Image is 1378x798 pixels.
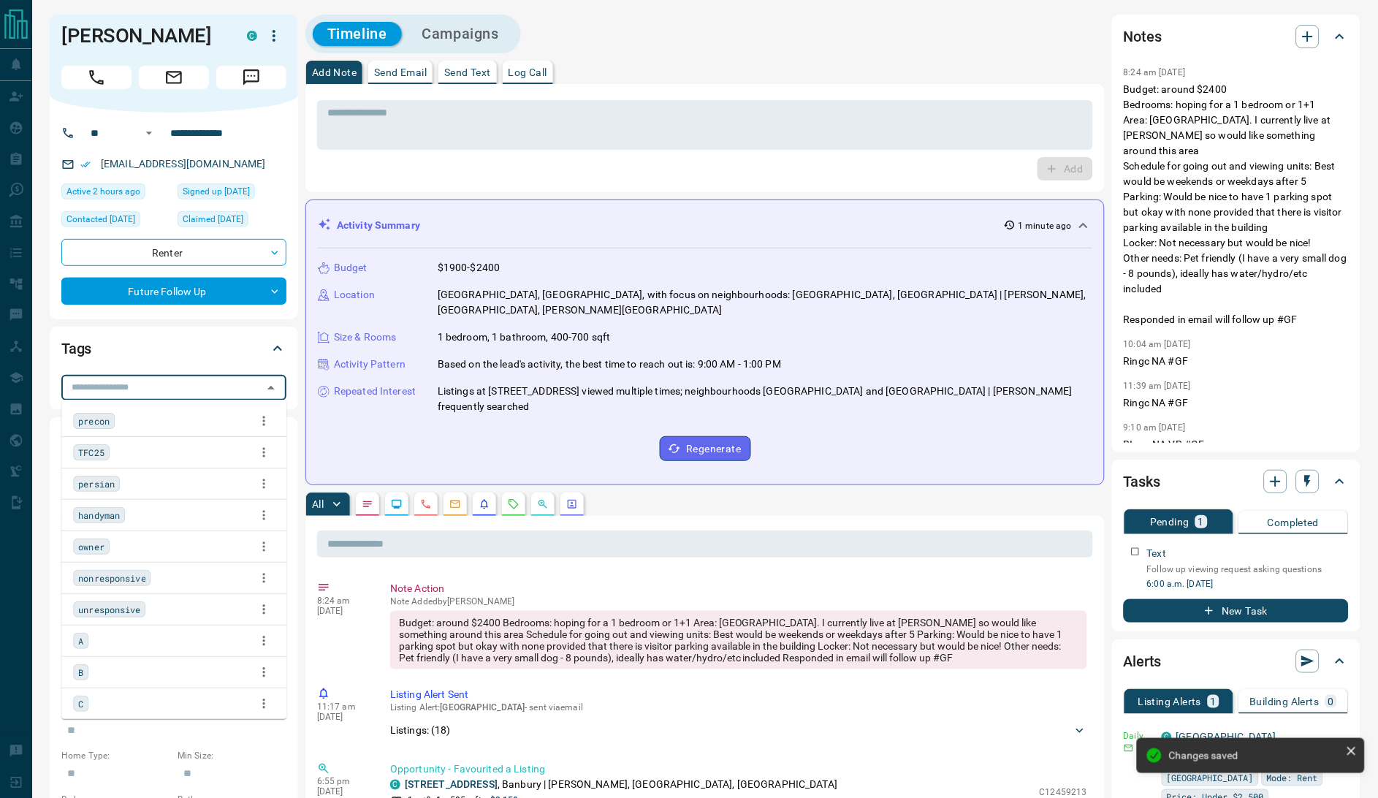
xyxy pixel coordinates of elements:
svg: Agent Actions [566,498,578,510]
div: Alerts [1124,644,1349,679]
p: Repeated Interest [334,384,416,399]
p: 6:55 pm [317,777,368,787]
p: Listings: ( 18 ) [390,723,451,738]
button: Close [261,378,281,398]
svg: Opportunities [537,498,549,510]
p: 10:04 am [DATE] [1124,339,1191,349]
h1: [PERSON_NAME] [61,24,225,47]
button: Campaigns [408,22,514,46]
p: , Banbury | [PERSON_NAME], [GEOGRAPHIC_DATA], [GEOGRAPHIC_DATA] [405,778,837,793]
p: 1 [1198,517,1204,527]
p: Listings at [STREET_ADDRESS] viewed multiple times; neighbourhoods [GEOGRAPHIC_DATA] and [GEOGRAP... [438,384,1092,414]
p: [DATE] [317,606,368,616]
p: 1 bedroom, 1 bathroom, 400-700 sqft [438,330,611,345]
div: Wed Oct 15 2025 [61,183,170,204]
p: Based on the lead's activity, the best time to reach out is: 9:00 AM - 1:00 PM [438,357,781,372]
p: Pending [1150,517,1189,527]
h2: Tasks [1124,470,1160,493]
span: Active 2 hours ago [66,184,140,199]
svg: Lead Browsing Activity [391,498,403,510]
button: New Task [1124,599,1349,623]
p: Budget: around $2400 Bedrooms: hoping for a 1 bedroom or 1+1 Area: [GEOGRAPHIC_DATA]. I currently... [1124,82,1349,327]
svg: Notes [362,498,373,510]
span: precon [78,414,110,428]
svg: Calls [420,498,432,510]
p: 1 [1211,696,1217,707]
svg: Listing Alerts [479,498,490,510]
span: [GEOGRAPHIC_DATA] [441,702,525,712]
a: [STREET_ADDRESS] [405,779,498,791]
p: [GEOGRAPHIC_DATA], [GEOGRAPHIC_DATA], with focus on neighbourhoods: [GEOGRAPHIC_DATA], [GEOGRAPHI... [438,287,1092,318]
p: 11:17 am [317,702,368,712]
button: Open [140,124,158,142]
svg: Requests [508,498,519,510]
p: Building Alerts [1250,696,1320,707]
p: Activity Pattern [334,357,406,372]
p: Listing Alerts [1138,696,1202,707]
p: Follow up viewing request asking questions [1147,563,1349,576]
p: Size & Rooms [334,330,397,345]
span: Message [216,66,286,89]
span: Call [61,66,132,89]
div: Activity Summary1 minute ago [318,212,1092,239]
p: Send Email [374,67,427,77]
p: RIngc NA VR #GF [1124,437,1349,452]
span: owner [78,539,104,554]
span: nonresponsive [78,571,145,585]
svg: Email Verified [80,159,91,170]
p: 0 [1328,696,1334,707]
p: $1900-$2400 [438,260,500,275]
p: Location [334,287,375,303]
div: Wed Apr 18 2018 [178,183,286,204]
p: Ringc NA #GF [1124,395,1349,411]
p: 8:24 am [317,596,368,606]
p: 1 minute ago [1019,219,1072,232]
p: Home Type: [61,750,170,763]
span: unresponsive [78,602,140,617]
p: 11:39 am [DATE] [1124,381,1191,391]
div: Tasks [1124,464,1349,499]
p: [DATE] [317,787,368,797]
span: handyman [78,508,120,522]
h2: Notes [1124,25,1162,48]
svg: Email [1124,743,1134,753]
div: Budget: around $2400 Bedrooms: hoping for a 1 bedroom or 1+1 Area: [GEOGRAPHIC_DATA]. I currently... [390,611,1087,669]
h2: Tags [61,337,91,360]
p: Activity Summary [337,218,420,233]
p: Completed [1268,517,1320,528]
p: Listing Alert Sent [390,687,1087,702]
span: TFC25 [78,445,104,460]
p: All [312,499,324,509]
h2: Alerts [1124,650,1162,673]
div: Sun Mar 24 2024 [178,211,286,232]
a: [GEOGRAPHIC_DATA] [1176,731,1276,743]
span: Contacted [DATE] [66,212,135,227]
span: persian [78,476,115,491]
div: condos.ca [1162,732,1172,742]
div: Listings: (18) [390,717,1087,744]
div: Changes saved [1169,750,1340,761]
p: Text [1147,546,1167,561]
span: Claimed [DATE] [183,212,243,227]
div: Renter [61,239,286,266]
span: A [78,634,83,648]
div: condos.ca [247,31,257,41]
p: Daily [1124,730,1153,743]
a: [EMAIL_ADDRESS][DOMAIN_NAME] [101,158,266,170]
p: 6:00 a.m. [DATE] [1147,577,1349,590]
div: Thu Oct 02 2025 [61,211,170,232]
p: Min Size: [178,750,286,763]
p: Note Action [390,581,1087,596]
p: Listing Alert : - sent via email [390,702,1087,712]
p: [DATE] [317,712,368,722]
p: Budget [334,260,368,275]
span: C [78,696,83,711]
span: B [78,665,83,680]
p: 8:24 am [DATE] [1124,67,1186,77]
div: Tags [61,331,286,366]
p: Opportunity - Favourited a Listing [390,762,1087,778]
p: Add Note [312,67,357,77]
div: condos.ca [390,780,400,790]
span: Email [139,66,209,89]
p: Note Added by [PERSON_NAME] [390,596,1087,607]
